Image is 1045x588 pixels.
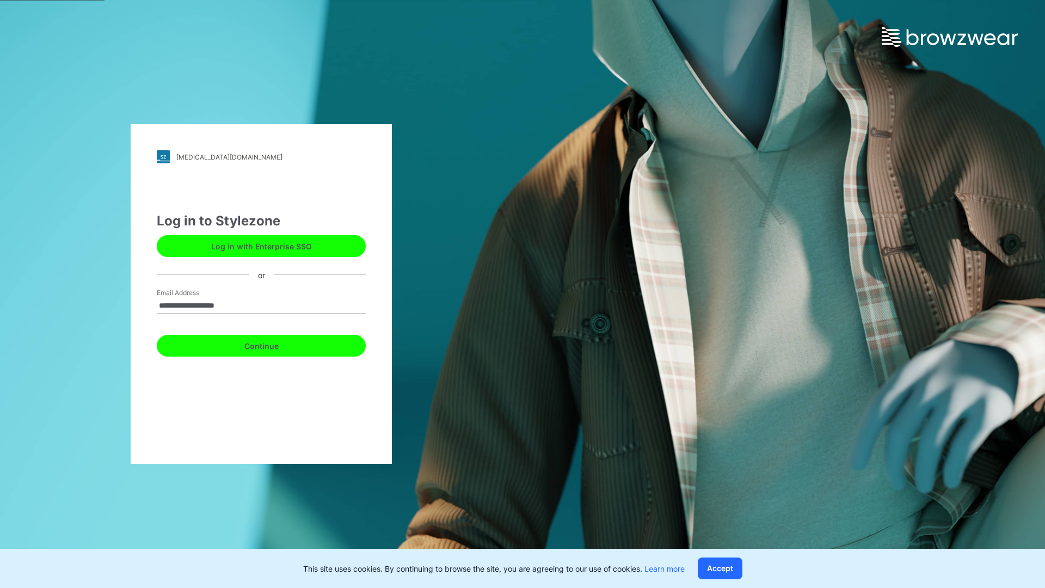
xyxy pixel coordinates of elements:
[644,564,685,573] a: Learn more
[157,335,366,357] button: Continue
[303,563,685,574] p: This site uses cookies. By continuing to browse the site, you are agreeing to our use of cookies.
[882,27,1018,47] img: browzwear-logo.e42bd6dac1945053ebaf764b6aa21510.svg
[157,288,233,298] label: Email Address
[157,235,366,257] button: Log in with Enterprise SSO
[157,150,366,163] a: [MEDICAL_DATA][DOMAIN_NAME]
[176,153,282,161] div: [MEDICAL_DATA][DOMAIN_NAME]
[157,211,366,231] div: Log in to Stylezone
[698,558,742,579] button: Accept
[157,150,170,163] img: stylezone-logo.562084cfcfab977791bfbf7441f1a819.svg
[249,269,274,280] div: or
